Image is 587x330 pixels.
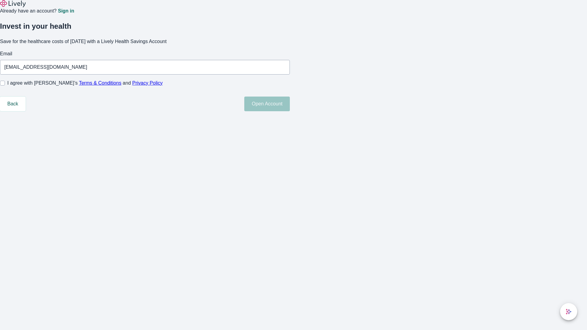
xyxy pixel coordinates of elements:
a: Privacy Policy [132,80,163,86]
a: Terms & Conditions [79,80,121,86]
button: chat [560,303,577,320]
a: Sign in [58,9,74,13]
svg: Lively AI Assistant [566,309,572,315]
span: I agree with [PERSON_NAME]’s and [7,79,163,87]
